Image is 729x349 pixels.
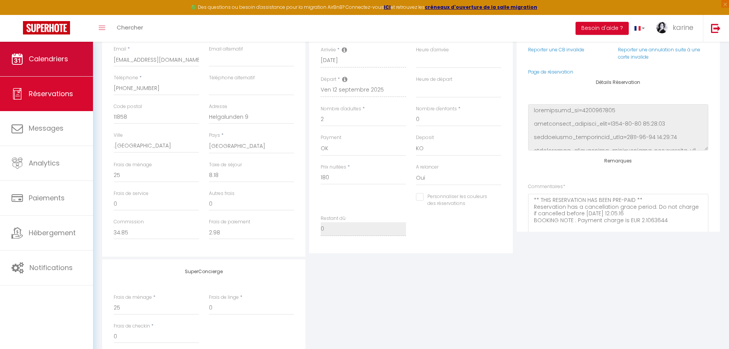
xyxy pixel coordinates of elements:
label: Autres frais [209,190,235,197]
button: Ouvrir le widget de chat LiveChat [6,3,29,26]
h4: Détails Réservation [528,80,708,85]
label: Taxe de séjour [209,161,242,169]
span: Notifications [29,263,73,272]
label: Heure d'arrivée [416,46,449,54]
label: A relancer [416,164,439,171]
label: Ville [114,132,123,139]
label: Email alternatif [209,46,243,53]
span: Réservations [29,89,73,98]
label: Code postal [114,103,142,110]
a: Reporter une CB invalide [528,46,584,53]
label: Heure de départ [416,76,452,83]
label: Nombre d'enfants [416,105,457,113]
span: karine [673,23,693,32]
label: Frais de checkin [114,323,150,330]
img: ... [656,22,668,33]
label: Frais de linge [209,294,239,301]
a: Chercher [111,15,149,42]
span: Messages [29,123,64,133]
label: Nombre d'adultes [321,105,361,113]
a: Reporter une annulation suite à une carte invalide [618,46,700,60]
label: Commentaires [528,183,565,190]
label: Adresse [209,103,227,110]
label: Frais de paiement [209,218,250,226]
label: Commission [114,218,144,226]
span: Chercher [117,23,143,31]
a: ICI [384,4,391,10]
a: ... karine [651,15,703,42]
span: Paiements [29,193,65,203]
button: Besoin d'aide ? [576,22,629,35]
label: Prix nuitées [321,164,346,171]
img: logout [711,23,721,33]
label: Deposit [416,134,434,141]
label: Restant dû [321,215,346,222]
label: Frais de ménage [114,161,152,169]
span: Calendriers [29,54,68,64]
span: Hébergement [29,228,76,238]
label: Téléphone [114,74,138,82]
label: Arrivée [321,46,336,54]
label: Téléphone alternatif [209,74,255,82]
a: créneaux d'ouverture de la salle migration [425,4,537,10]
h4: SuperConcierge [114,269,294,274]
span: Analytics [29,158,60,168]
label: Départ [321,76,336,83]
label: Email [114,46,126,53]
label: Frais de service [114,190,148,197]
label: Pays [209,132,220,139]
img: Super Booking [23,21,70,34]
a: Page de réservation [528,69,573,75]
label: Frais de ménage [114,294,152,301]
label: Payment [321,134,341,141]
h4: Remarques [528,158,708,164]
